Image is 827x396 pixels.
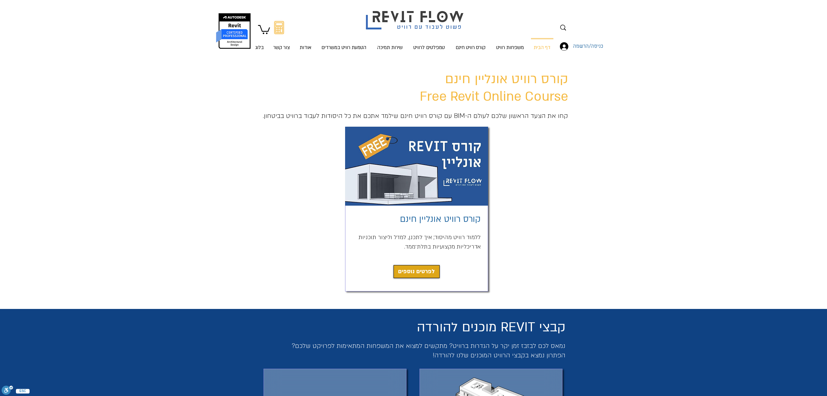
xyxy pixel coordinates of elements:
svg: מחשבון מעבר מאוטוקאד לרוויט [274,21,284,34]
span: לפרטים נוספים [398,267,435,276]
p: צור קשר [271,38,292,57]
nav: אתר [247,38,555,51]
p: בלוג [252,38,266,57]
a: קורס רוויט אונליין חינם [400,213,481,225]
a: הטמעת רוויט במשרדים [316,38,372,51]
p: קורס רוויט חינם [453,38,488,57]
a: משפחות רוויט [491,38,529,51]
a: צור קשר [268,38,295,51]
a: קורס רוויט חינם [450,38,491,51]
a: דף הבית [529,38,555,51]
span: קבצי REVIT מוכנים להורדה [417,319,565,336]
span: קורס רוויט אונליין חינם Free Revit Online Course [420,70,568,105]
a: שירות תמיכה [372,38,408,51]
p: טמפלטים לרוויט [411,38,447,57]
a: לפרטים נוספים [394,265,440,278]
a: אודות [295,38,316,51]
span: נמאס לכם לבזבז זמן יקר על הגדרות ברוויט? מתקשים למצוא את המשפחות המתאימות לפרויקט שלכם? הפתרון נמ... [292,342,565,360]
a: קורס רוויט אונליין חינםFree Revit Online Course [420,70,568,105]
a: בלוג [251,38,268,51]
p: שירות תמיכה [375,38,405,57]
span: כניסה/הרשמה [571,42,605,51]
img: קורס רוויט חינם [345,127,488,206]
span: ללמוד רוויט מהיסוד; איך לתכנן, למדל וליצור תוכניות אדריכליות מקצועיות בתלת־ממד. [358,234,481,250]
p: הטמעת רוויט במשרדים [319,38,369,57]
p: אודות [297,38,314,57]
span: קחו את הצעד הראשון שלכם לעולם ה-BIM עם קורס רוויט חינם שילמד אתכם את כל היסודות לעבוד ברוויט בביט... [263,112,568,120]
p: דף הבית [531,39,553,57]
a: טמפלטים לרוויט [408,38,450,51]
img: Revit flow logo פשוט לעבוד עם רוויט [359,1,472,31]
img: autodesk certified professional in revit for architectural design יונתן אלדד [215,13,252,49]
p: משפחות רוויט [494,38,526,57]
button: כניסה/הרשמה [555,40,585,53]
